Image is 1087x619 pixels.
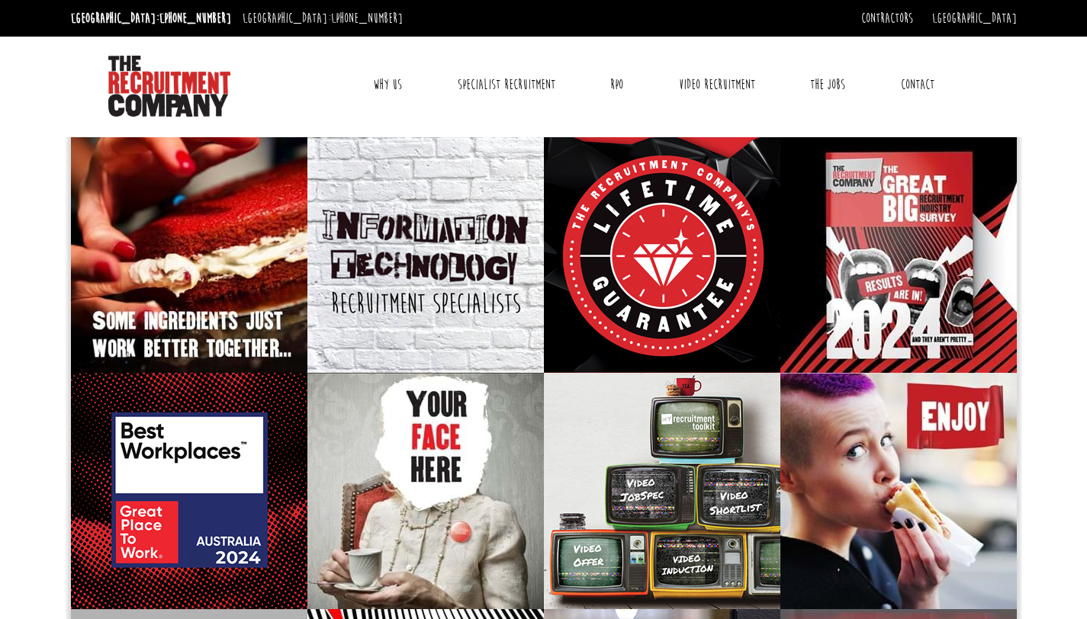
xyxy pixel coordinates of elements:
a: [PHONE_NUMBER] [331,10,403,27]
img: The Recruitment Company [108,56,230,117]
li: [GEOGRAPHIC_DATA]: [67,6,235,30]
a: [PHONE_NUMBER] [159,10,231,27]
a: Video Recruitment [667,66,767,104]
a: Why Us [362,66,413,104]
a: Contractors [861,10,913,27]
a: Contact [889,66,946,104]
a: The Jobs [799,66,857,104]
a: RPO [599,66,635,104]
li: [GEOGRAPHIC_DATA]: [239,6,407,30]
a: Specialist Recruitment [446,66,567,104]
a: [GEOGRAPHIC_DATA] [932,10,1017,27]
